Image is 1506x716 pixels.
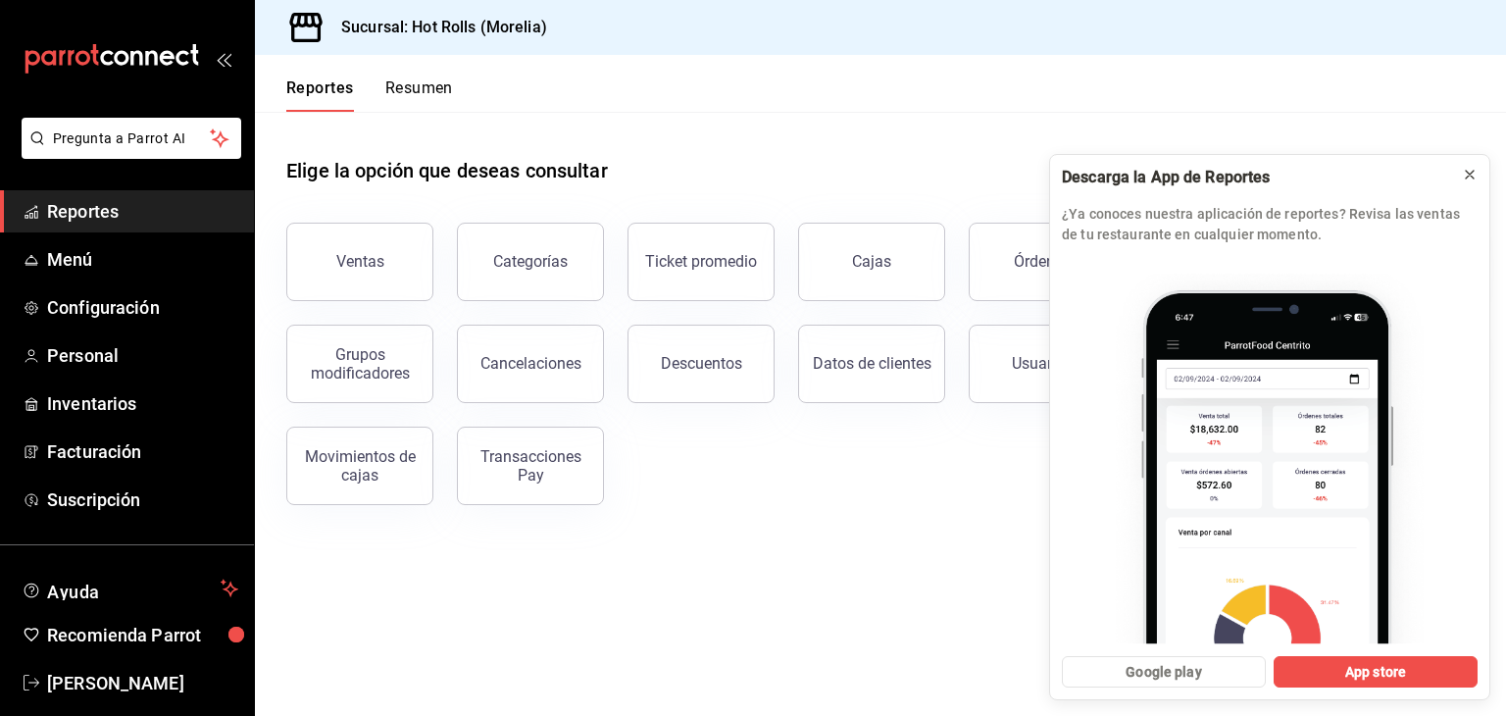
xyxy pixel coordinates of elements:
[216,51,231,67] button: open_drawer_menu
[286,156,608,185] h1: Elige la opción que deseas consultar
[457,427,604,505] button: Transacciones Pay
[336,252,384,271] div: Ventas
[47,622,238,648] span: Recomienda Parrot
[286,78,453,112] div: navigation tabs
[480,354,581,373] div: Cancelaciones
[798,223,945,301] a: Cajas
[1062,656,1266,688] button: Google play
[286,78,354,112] button: Reportes
[47,486,238,513] span: Suscripción
[47,294,238,321] span: Configuración
[470,447,591,485] div: Transacciones Pay
[1062,204,1478,245] p: ¿Ya conoces nuestra aplicación de reportes? Revisa las ventas de tu restaurante en cualquier mome...
[1062,257,1478,644] img: parrot app_2.png
[47,390,238,417] span: Inventarios
[286,223,433,301] button: Ventas
[326,16,547,39] h3: Sucursal: Hot Rolls (Morelia)
[627,223,775,301] button: Ticket promedio
[1012,354,1073,373] div: Usuarios
[299,447,421,485] div: Movimientos de cajas
[969,223,1116,301] button: Órdenes
[798,325,945,403] button: Datos de clientes
[385,78,453,112] button: Resumen
[1274,656,1478,688] button: App store
[47,438,238,465] span: Facturación
[47,577,213,600] span: Ayuda
[1345,662,1406,683] span: App store
[47,670,238,696] span: [PERSON_NAME]
[969,325,1116,403] button: Usuarios
[813,354,931,373] div: Datos de clientes
[457,223,604,301] button: Categorías
[1014,252,1071,271] div: Órdenes
[299,345,421,383] div: Grupos modificadores
[286,325,433,403] button: Grupos modificadores
[457,325,604,403] button: Cancelaciones
[852,250,892,274] div: Cajas
[53,128,211,149] span: Pregunta a Parrot AI
[14,142,241,163] a: Pregunta a Parrot AI
[22,118,241,159] button: Pregunta a Parrot AI
[627,325,775,403] button: Descuentos
[47,198,238,225] span: Reportes
[661,354,742,373] div: Descuentos
[493,252,568,271] div: Categorías
[286,427,433,505] button: Movimientos de cajas
[1062,167,1446,188] div: Descarga la App de Reportes
[1126,662,1201,683] span: Google play
[47,342,238,369] span: Personal
[645,252,757,271] div: Ticket promedio
[47,246,238,273] span: Menú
